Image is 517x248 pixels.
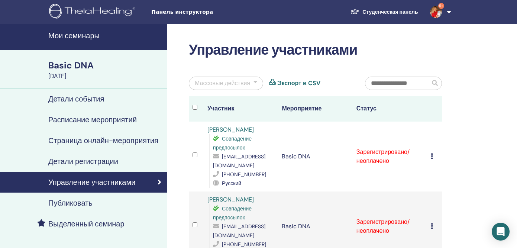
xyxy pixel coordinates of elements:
span: 9+ [438,3,444,9]
h4: Публиковать [48,199,93,207]
h2: Управление участниками [189,42,442,59]
span: [PHONE_NUMBER] [222,171,266,178]
img: default.jpg [430,6,442,18]
span: [EMAIL_ADDRESS][DOMAIN_NAME] [213,153,265,169]
h4: Детали события [48,94,104,103]
td: Basic DNA [278,122,352,191]
th: Статус [353,96,427,122]
a: [PERSON_NAME] [207,196,254,203]
span: [PHONE_NUMBER] [222,241,266,248]
span: Русский [222,180,241,187]
h4: Выделенный семинар [48,219,125,228]
h4: Расписание мероприятий [48,115,137,124]
h4: Детали регистрации [48,157,118,166]
h4: Мои семинары [48,31,163,40]
a: Экспорт в CSV [277,79,320,88]
h4: Управление участниками [48,178,135,187]
div: Open Intercom Messenger [492,223,510,241]
span: Панель инструктора [151,8,263,16]
div: Basic DNA [48,59,163,72]
a: [PERSON_NAME] [207,126,254,133]
th: Мероприятие [278,96,352,122]
div: [DATE] [48,72,163,81]
div: Массовые действия [195,79,250,88]
a: Студенческая панель [345,5,424,19]
span: Совпадение предпосылок [213,135,252,151]
a: Basic DNA[DATE] [44,59,167,81]
img: graduation-cap-white.svg [350,9,359,15]
img: logo.png [49,4,138,20]
h4: Страница онлайн-мероприятия [48,136,158,145]
span: Совпадение предпосылок [213,205,252,221]
span: [EMAIL_ADDRESS][DOMAIN_NAME] [213,223,265,239]
th: Участник [204,96,278,122]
